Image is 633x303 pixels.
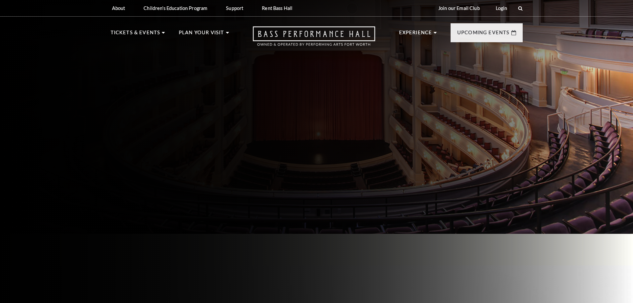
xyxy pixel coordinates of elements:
p: Tickets & Events [111,29,160,41]
p: Upcoming Events [457,29,510,41]
p: Support [226,5,243,11]
p: Experience [399,29,432,41]
p: Rent Bass Hall [262,5,292,11]
p: Children's Education Program [144,5,207,11]
p: About [112,5,125,11]
p: Plan Your Visit [179,29,224,41]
